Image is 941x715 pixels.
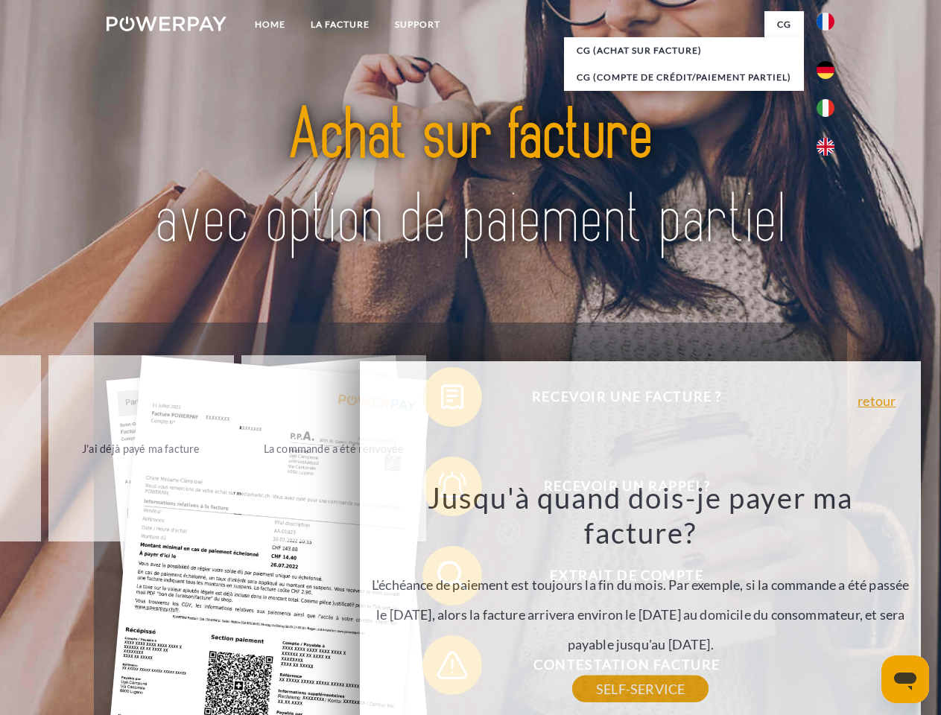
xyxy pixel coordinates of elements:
[858,394,896,407] a: retour
[817,61,834,79] img: de
[564,37,804,64] a: CG (achat sur facture)
[572,676,709,702] a: SELF-SERVICE
[369,480,913,689] div: L'échéance de paiement est toujours la fin du mois. Par exemple, si la commande a été passée le [...
[764,11,804,38] a: CG
[57,438,225,458] div: J'ai déjà payé ma facture
[242,11,298,38] a: Home
[250,438,418,458] div: La commande a été renvoyée
[817,13,834,31] img: fr
[564,64,804,91] a: CG (Compte de crédit/paiement partiel)
[142,71,799,285] img: title-powerpay_fr.svg
[298,11,382,38] a: LA FACTURE
[817,138,834,156] img: en
[107,16,226,31] img: logo-powerpay-white.svg
[382,11,453,38] a: Support
[881,655,929,703] iframe: Bouton de lancement de la fenêtre de messagerie
[817,99,834,117] img: it
[369,480,913,551] h3: Jusqu'à quand dois-je payer ma facture?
